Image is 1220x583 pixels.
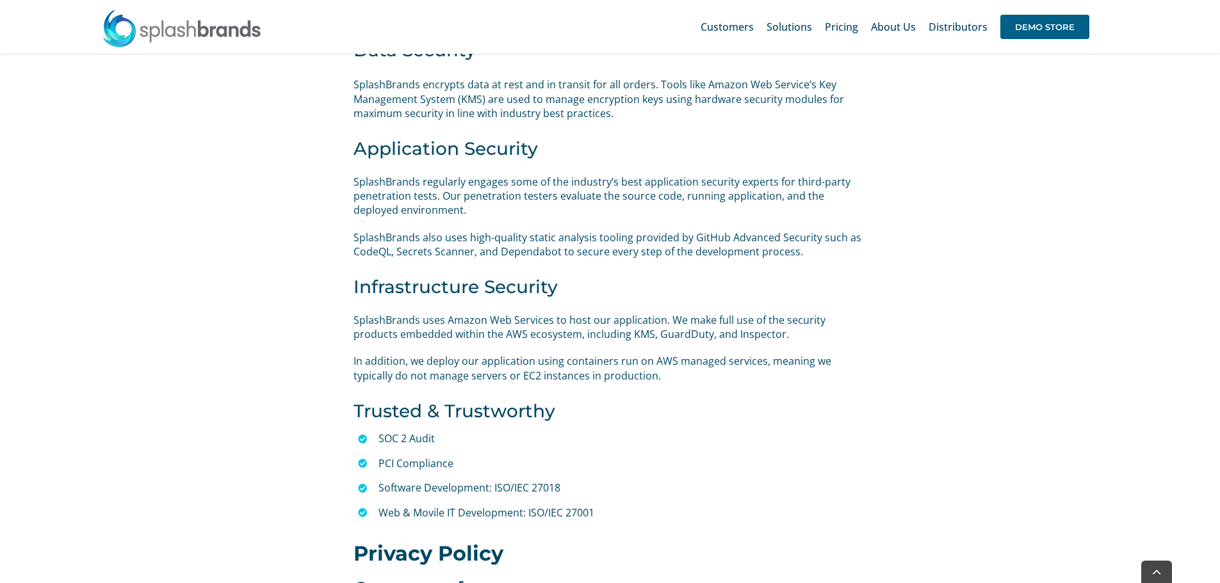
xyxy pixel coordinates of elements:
[701,22,754,32] span: Customers
[354,541,503,566] span: Privacy Policy
[701,6,754,47] a: Customers
[378,504,866,522] p: Web & Movile IT Development: ISO/IEC 27001
[767,22,812,32] span: Solutions
[1000,15,1089,39] span: DEMO STORE
[102,9,262,47] img: SplashBrands.com Logo
[354,230,866,259] p: SplashBrands also uses high-quality static analysis tooling provided by GitHub Advanced Security ...
[825,22,858,32] span: Pricing
[871,22,916,32] span: About Us
[354,400,555,422] span: Trusted & Trustworthy
[1000,6,1089,47] a: DEMO STORE
[378,455,866,472] p: PCI Compliance
[354,313,866,342] p: SplashBrands uses Amazon Web Services to host our application. We make full use of the security p...
[929,6,988,47] a: Distributors
[378,430,866,447] p: SOC 2 Audit
[354,138,538,159] span: Application Security
[354,354,866,383] p: In addition, we deploy our application using containers run on AWS managed services, meaning we t...
[701,6,1089,47] nav: Main Menu Sticky
[378,479,866,497] p: Software Development: ISO/IEC 27018
[354,276,558,298] span: Infrastructure Security
[825,6,858,47] a: Pricing
[929,22,988,32] span: Distributors
[354,77,866,120] p: SplashBrands encrypts data at rest and in transit for all orders. Tools like Amazon Web Service’s...
[354,175,866,218] p: SplashBrands regularly engages some of the industry’s best application security experts for third...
